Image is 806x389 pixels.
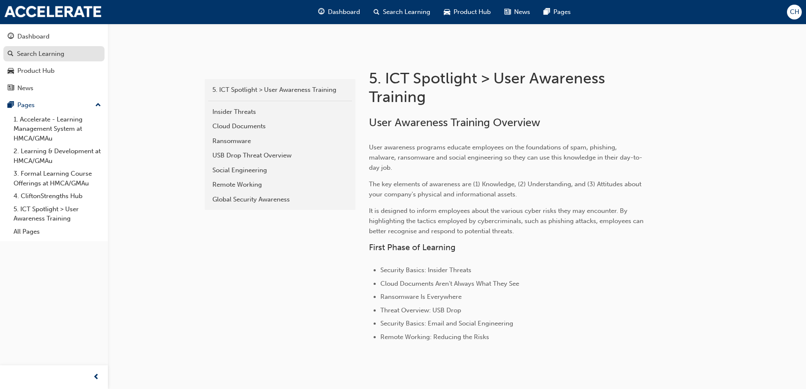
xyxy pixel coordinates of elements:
[369,69,646,106] h1: 5. ICT Spotlight > User Awareness Training
[537,3,578,21] a: pages-iconPages
[212,151,348,160] div: USB Drop Threat Overview
[212,107,348,117] div: Insider Threats
[3,46,105,62] a: Search Learning
[318,7,325,17] span: guage-icon
[790,7,799,17] span: CH
[17,49,64,59] div: Search Learning
[383,7,430,17] span: Search Learning
[367,3,437,21] a: search-iconSearch Learning
[10,190,105,203] a: 4. CliftonStrengths Hub
[380,293,462,301] span: Ransomware Is Everywhere
[504,7,511,17] span: news-icon
[514,7,530,17] span: News
[3,27,105,97] button: DashboardSearch LearningProduct HubNews
[10,203,105,225] a: 5. ICT Spotlight > User Awareness Training
[369,207,645,235] span: It is designed to inform employees about the various cyber risks they may encounter. By highlight...
[208,148,352,163] a: USB Drop Threat Overview
[208,177,352,192] a: Remote Working
[8,33,14,41] span: guage-icon
[3,63,105,79] a: Product Hub
[212,136,348,146] div: Ransomware
[498,3,537,21] a: news-iconNews
[787,5,802,19] button: CH
[437,3,498,21] a: car-iconProduct Hub
[3,97,105,113] button: Pages
[8,50,14,58] span: search-icon
[93,372,99,383] span: prev-icon
[380,333,489,341] span: Remote Working: Reducing the Risks
[212,195,348,204] div: Global Security Awareness
[374,7,380,17] span: search-icon
[208,163,352,178] a: Social Engineering
[380,306,461,314] span: Threat Overview: USB Drop
[8,67,14,75] span: car-icon
[10,145,105,167] a: 2. Learning & Development at HMCA/GMAu
[17,100,35,110] div: Pages
[444,7,450,17] span: car-icon
[208,119,352,134] a: Cloud Documents
[95,100,101,111] span: up-icon
[10,167,105,190] a: 3. Formal Learning Course Offerings at HMCA/GMAu
[208,83,352,97] a: 5. ICT Spotlight > User Awareness Training
[380,266,471,274] span: Security Basics: Insider Threats
[208,134,352,149] a: Ransomware
[212,166,348,175] div: Social Engineering
[369,116,540,129] span: User Awareness Training Overview
[544,7,550,17] span: pages-icon
[17,83,33,93] div: News
[369,180,643,198] span: The key elements of awareness are (1) Knowledge, (2) Understanding, and (3) Attitudes about your ...
[17,32,50,41] div: Dashboard
[8,85,14,92] span: news-icon
[212,85,348,95] div: 5. ICT Spotlight > User Awareness Training
[3,29,105,44] a: Dashboard
[369,243,456,252] span: First Phase of Learning
[3,80,105,96] a: News
[212,180,348,190] div: Remote Working
[454,7,491,17] span: Product Hub
[380,320,513,327] span: Security Basics: Email and Social Engineering
[8,102,14,109] span: pages-icon
[328,7,360,17] span: Dashboard
[208,105,352,119] a: Insider Threats
[380,280,519,287] span: Cloud Documents Aren't Always What They See
[17,66,55,76] div: Product Hub
[311,3,367,21] a: guage-iconDashboard
[4,6,102,18] img: accelerate-hmca
[553,7,571,17] span: Pages
[369,143,642,171] span: User awareness programs educate employees on the foundations of spam, phishing, malware, ransomwa...
[10,225,105,238] a: All Pages
[212,121,348,131] div: Cloud Documents
[10,113,105,145] a: 1. Accelerate - Learning Management System at HMCA/GMAu
[208,192,352,207] a: Global Security Awareness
